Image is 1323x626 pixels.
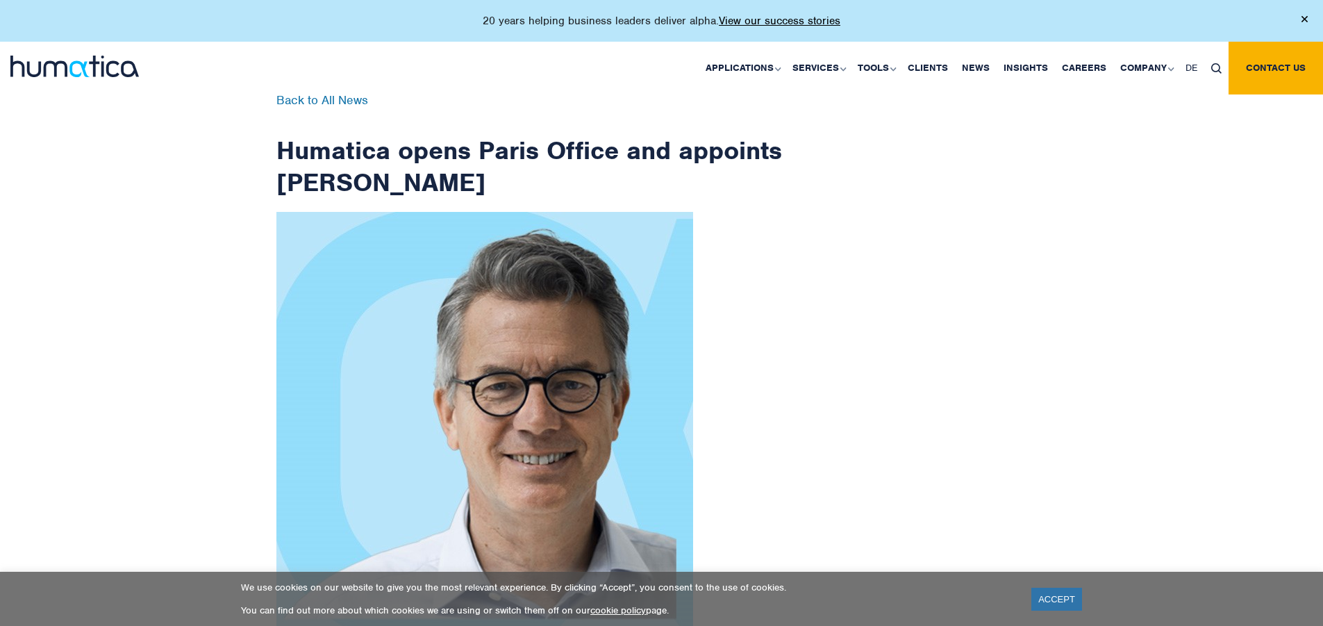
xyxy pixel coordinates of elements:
a: Company [1113,42,1179,94]
span: DE [1185,62,1197,74]
h1: Humatica opens Paris Office and appoints [PERSON_NAME] [276,94,783,198]
p: We use cookies on our website to give you the most relevant experience. By clicking “Accept”, you... [241,582,1014,593]
p: You can find out more about which cookies we are using or switch them off on our page. [241,604,1014,616]
img: search_icon [1211,63,1222,74]
a: Clients [901,42,955,94]
a: Contact us [1229,42,1323,94]
a: Careers [1055,42,1113,94]
a: Tools [851,42,901,94]
img: logo [10,56,139,77]
a: Applications [699,42,785,94]
a: cookie policy [590,604,646,616]
a: View our success stories [719,14,840,28]
p: 20 years helping business leaders deliver alpha. [483,14,840,28]
a: News [955,42,997,94]
a: Services [785,42,851,94]
a: Insights [997,42,1055,94]
a: DE [1179,42,1204,94]
a: ACCEPT [1031,588,1082,611]
a: Back to All News [276,92,368,108]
